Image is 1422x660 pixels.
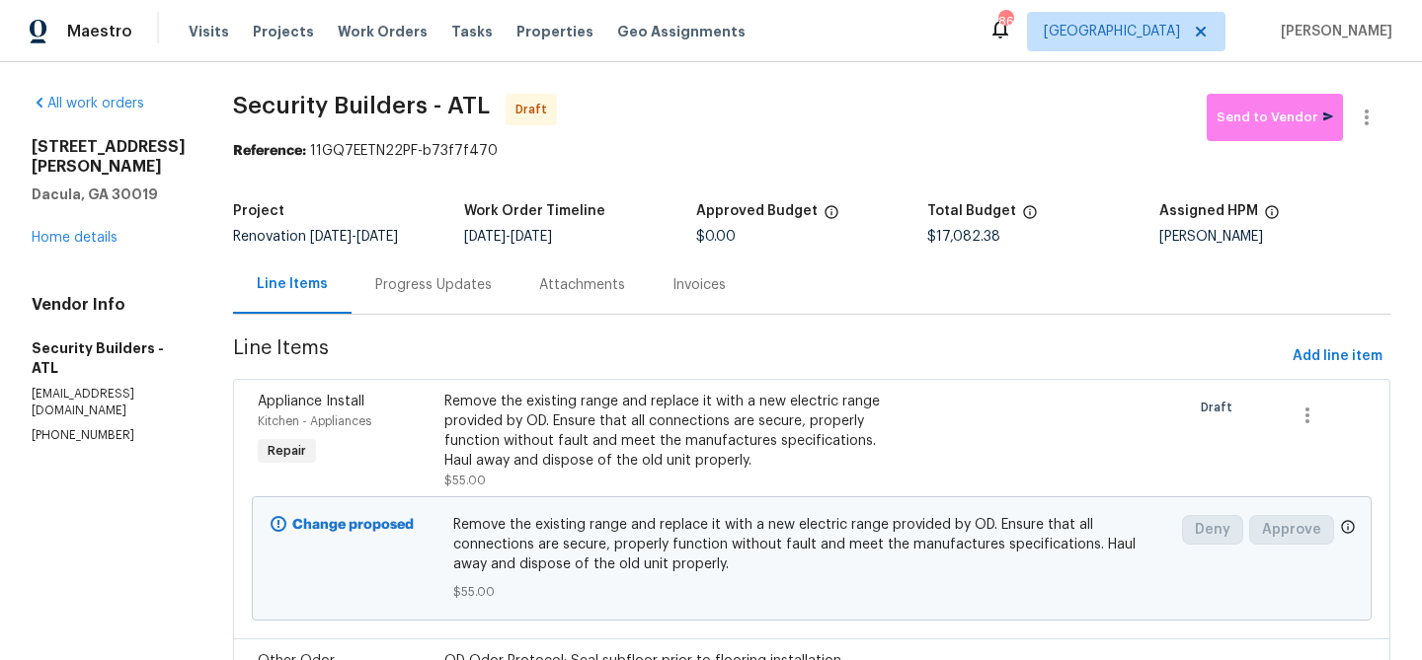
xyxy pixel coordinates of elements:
a: Home details [32,231,118,245]
span: Maestro [67,22,132,41]
span: Draft [515,100,555,119]
h5: Approved Budget [696,204,818,218]
span: $0.00 [696,230,736,244]
h5: Assigned HPM [1159,204,1258,218]
div: Progress Updates [375,275,492,295]
span: The total cost of line items that have been approved by both Opendoor and the Trade Partner. This... [824,204,839,230]
span: - [310,230,398,244]
h4: Vendor Info [32,295,186,315]
span: Remove the existing range and replace it with a new electric range provided by OD. Ensure that al... [453,515,1171,574]
span: Only a market manager or an area construction manager can approve [1340,519,1356,540]
span: Projects [253,22,314,41]
button: Deny [1182,515,1243,545]
h5: Total Budget [927,204,1016,218]
span: Kitchen - Appliances [258,415,371,427]
h2: [STREET_ADDRESS][PERSON_NAME] [32,137,186,177]
span: Line Items [233,338,1285,375]
span: [DATE] [356,230,398,244]
a: All work orders [32,97,144,110]
span: Properties [516,22,593,41]
div: Remove the existing range and replace it with a new electric range provided by OD. Ensure that al... [444,392,900,471]
span: $55.00 [444,475,486,486]
span: Send to Vendor [1217,107,1333,129]
h5: Security Builders - ATL [32,338,186,378]
span: Geo Assignments [617,22,746,41]
span: Add line item [1293,344,1382,369]
span: [PERSON_NAME] [1273,22,1392,41]
div: 86 [998,12,1012,32]
div: Invoices [672,275,726,295]
span: Repair [260,441,314,461]
span: $17,082.38 [927,230,1000,244]
span: Tasks [451,25,493,38]
h5: Project [233,204,284,218]
div: Attachments [539,275,625,295]
button: Approve [1249,515,1334,545]
button: Send to Vendor [1207,94,1343,141]
span: - [464,230,552,244]
h5: Work Order Timeline [464,204,605,218]
span: [DATE] [464,230,506,244]
span: [DATE] [511,230,552,244]
span: The total cost of line items that have been proposed by Opendoor. This sum includes line items th... [1022,204,1038,230]
span: The hpm assigned to this work order. [1264,204,1280,230]
span: Renovation [233,230,398,244]
span: Visits [189,22,229,41]
h5: Dacula, GA 30019 [32,184,186,204]
b: Change proposed [292,518,414,532]
span: Draft [1201,398,1240,417]
div: Line Items [257,274,328,294]
p: [EMAIL_ADDRESS][DOMAIN_NAME] [32,386,186,419]
span: $55.00 [453,582,1171,602]
span: [GEOGRAPHIC_DATA] [1044,22,1180,41]
p: [PHONE_NUMBER] [32,427,186,444]
span: [DATE] [310,230,352,244]
button: Add line item [1285,338,1390,375]
span: Work Orders [338,22,428,41]
div: 11GQ7EETN22PF-b73f7f470 [233,141,1390,161]
div: [PERSON_NAME] [1159,230,1390,244]
span: Security Builders - ATL [233,94,490,117]
span: Appliance Install [258,395,364,408]
b: Reference: [233,144,306,158]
